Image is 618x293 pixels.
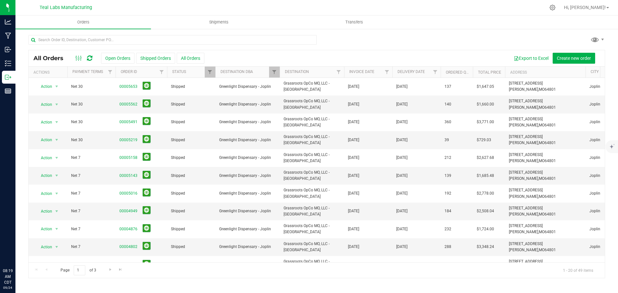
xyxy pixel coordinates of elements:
[545,230,556,234] span: 64801
[545,159,556,163] span: 64801
[509,242,543,246] span: [STREET_ADDRESS]
[545,123,556,127] span: 64801
[5,46,11,53] inline-svg: Inbound
[35,171,52,180] span: Action
[557,56,591,61] span: Create new order
[445,262,451,268] span: 144
[171,155,211,161] span: Shipped
[539,212,545,216] span: MO
[72,69,103,74] a: Payment Terms
[205,67,215,78] a: Filter
[5,74,11,80] inline-svg: Outbound
[35,118,52,127] span: Action
[445,190,451,197] span: 192
[509,224,543,228] span: [STREET_ADDRESS]
[106,265,115,274] a: Go to the next page
[28,35,317,45] input: Search Order ID, Destination, Customer PO...
[348,262,359,268] span: [DATE]
[116,265,125,274] a: Go to the last page
[509,134,543,139] span: [STREET_ADDRESS]
[545,248,556,252] span: 64801
[396,262,407,268] span: [DATE]
[71,155,112,161] span: Net 7
[119,84,137,90] a: 00005653
[539,123,545,127] span: MO
[71,226,112,232] span: Net 7
[19,241,27,248] iframe: Resource center unread badge
[396,208,407,214] span: [DATE]
[348,101,359,107] span: [DATE]
[219,226,276,232] span: Greenlight Dispensary - Joplin
[53,224,61,233] span: select
[284,80,340,93] span: Grassroots OpCo MO, LLC - [GEOGRAPHIC_DATA]
[101,53,135,64] button: Open Orders
[284,259,340,271] span: Grassroots OpCo MO, LLC - [GEOGRAPHIC_DATA]
[119,173,137,179] a: 00005143
[545,212,556,216] span: 64801
[119,226,137,232] a: 00004876
[5,88,11,94] inline-svg: Reports
[71,208,112,214] span: Net 7
[509,81,543,86] span: [STREET_ADDRESS]
[396,84,407,90] span: [DATE]
[509,99,543,103] span: [STREET_ADDRESS]
[477,173,494,179] span: $1,685.48
[219,173,276,179] span: Greenlight Dispensary - Joplin
[119,119,137,125] a: 00005491
[396,244,407,250] span: [DATE]
[396,155,407,161] span: [DATE]
[445,119,451,125] span: 360
[121,69,137,74] a: Order ID
[53,82,61,91] span: select
[284,152,340,164] span: Grassroots OpCo MO, LLC - [GEOGRAPHIC_DATA]
[348,155,359,161] span: [DATE]
[219,262,276,268] span: Greenlight Dispensary - Joplin
[53,243,61,252] span: select
[539,141,545,145] span: MO
[396,190,407,197] span: [DATE]
[348,84,359,90] span: [DATE]
[545,194,556,199] span: 64801
[119,208,137,214] a: 00004949
[509,123,539,127] span: [PERSON_NAME],
[477,262,494,268] span: $2,093.50
[171,84,211,90] span: Shipped
[5,32,11,39] inline-svg: Manufacturing
[284,116,340,128] span: Grassroots OpCo MO, LLC - [GEOGRAPHIC_DATA]
[35,189,52,198] span: Action
[348,119,359,125] span: [DATE]
[3,285,13,290] p: 09/24
[171,226,211,232] span: Shipped
[71,137,112,143] span: Net 30
[509,141,539,145] span: [PERSON_NAME],
[509,159,539,163] span: [PERSON_NAME],
[337,19,372,25] span: Transfers
[545,87,556,92] span: 64801
[477,137,491,143] span: $729.03
[33,70,65,75] div: Actions
[35,82,52,91] span: Action
[219,119,276,125] span: Greenlight Dispensary - Joplin
[5,19,11,25] inline-svg: Analytics
[71,84,112,90] span: Net 30
[396,226,407,232] span: [DATE]
[545,141,556,145] span: 64801
[74,265,85,275] input: 1
[119,137,137,143] a: 00005219
[348,208,359,214] span: [DATE]
[5,60,11,67] inline-svg: Inventory
[477,244,494,250] span: $3,348.24
[35,207,52,216] span: Action
[15,15,151,29] a: Orders
[477,226,494,232] span: $1,724.00
[348,137,359,143] span: [DATE]
[396,137,407,143] span: [DATE]
[509,170,543,175] span: [STREET_ADDRESS]
[71,101,112,107] span: Net 30
[509,176,539,181] span: [PERSON_NAME],
[477,190,494,197] span: $2,778.00
[445,137,449,143] span: 39
[445,244,451,250] span: 288
[119,244,137,250] a: 00004802
[219,84,276,90] span: Greenlight Dispensary - Joplin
